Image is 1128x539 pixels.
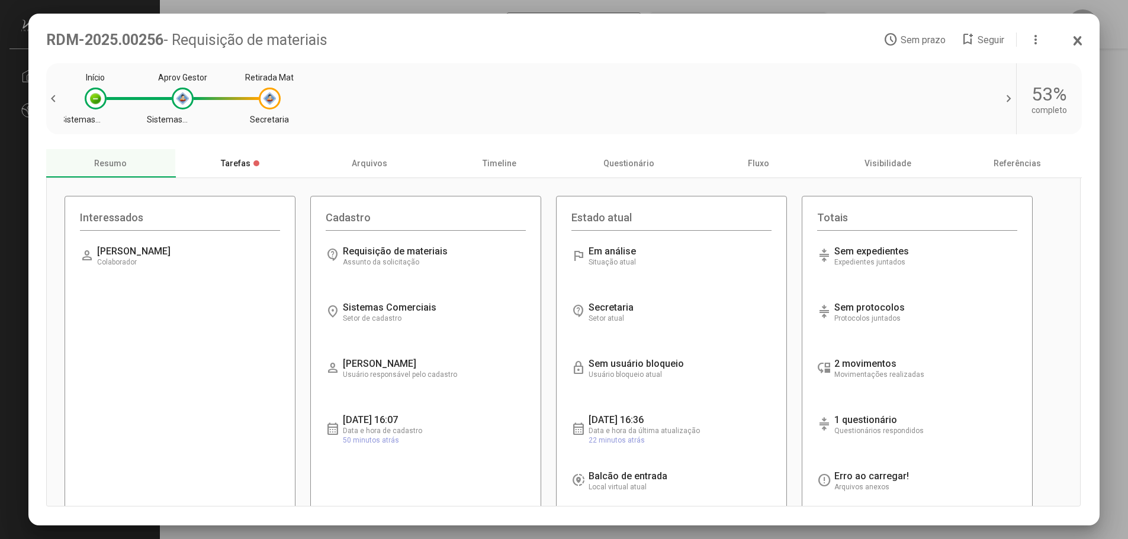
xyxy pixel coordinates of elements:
[693,149,823,177] div: Fluxo
[571,211,772,231] div: Estado atual
[960,33,975,47] mat-icon: bookmark_add
[953,149,1082,177] div: Referências
[1031,83,1067,105] div: 53%
[46,149,176,177] div: Resumo
[883,33,898,47] mat-icon: access_time
[978,34,1004,46] span: Seguir
[1029,33,1043,47] mat-icon: more_vert
[998,92,1016,106] span: chevron_right
[147,115,218,124] div: Sistemas Comerciais
[589,436,645,444] span: 22 minutos atrás
[564,149,694,177] div: Questionário
[46,92,64,106] span: chevron_left
[245,73,294,82] div: Retirada Mat
[305,149,435,177] div: Arquivos
[46,31,884,49] div: RDM-2025.00256
[817,211,1017,231] div: Totais
[175,149,305,177] div: Tarefas
[86,73,105,82] div: Início
[326,211,526,231] div: Cadastro
[343,436,399,444] span: 50 minutos atrás
[1031,105,1067,115] div: completo
[158,73,207,82] div: Aprov Gestor
[163,31,327,49] span: - Requisição de materiais
[80,211,280,231] div: Interessados
[60,115,131,124] div: Sistemas Comerciais
[901,34,946,46] span: Sem prazo
[250,115,289,124] div: Secretaria
[435,149,564,177] div: Timeline
[823,149,953,177] div: Visibilidade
